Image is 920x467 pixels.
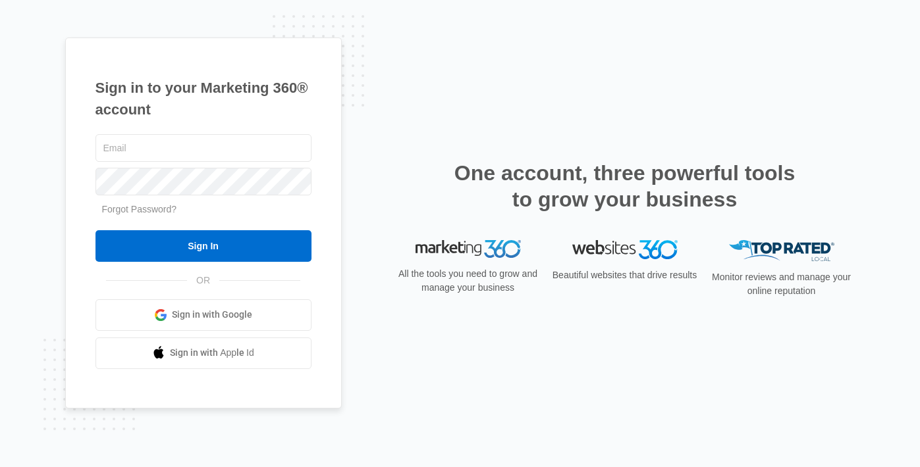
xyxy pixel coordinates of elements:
[187,274,219,287] span: OR
[551,268,699,282] p: Beautiful websites that drive results
[95,299,311,331] a: Sign in with Google
[102,204,177,214] a: Forgot Password?
[95,77,311,120] h1: Sign in to your Marketing 360® account
[170,346,254,360] span: Sign in with Apple Id
[172,308,252,322] span: Sign in with Google
[708,270,855,298] p: Monitor reviews and manage your online reputation
[95,337,311,369] a: Sign in with Apple Id
[95,230,311,262] input: Sign In
[95,134,311,162] input: Email
[450,160,799,212] h2: One account, three powerful tools to grow your business
[729,240,834,262] img: Top Rated Local
[572,240,678,259] img: Websites 360
[416,240,521,258] img: Marketing 360
[394,267,542,295] p: All the tools you need to grow and manage your business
